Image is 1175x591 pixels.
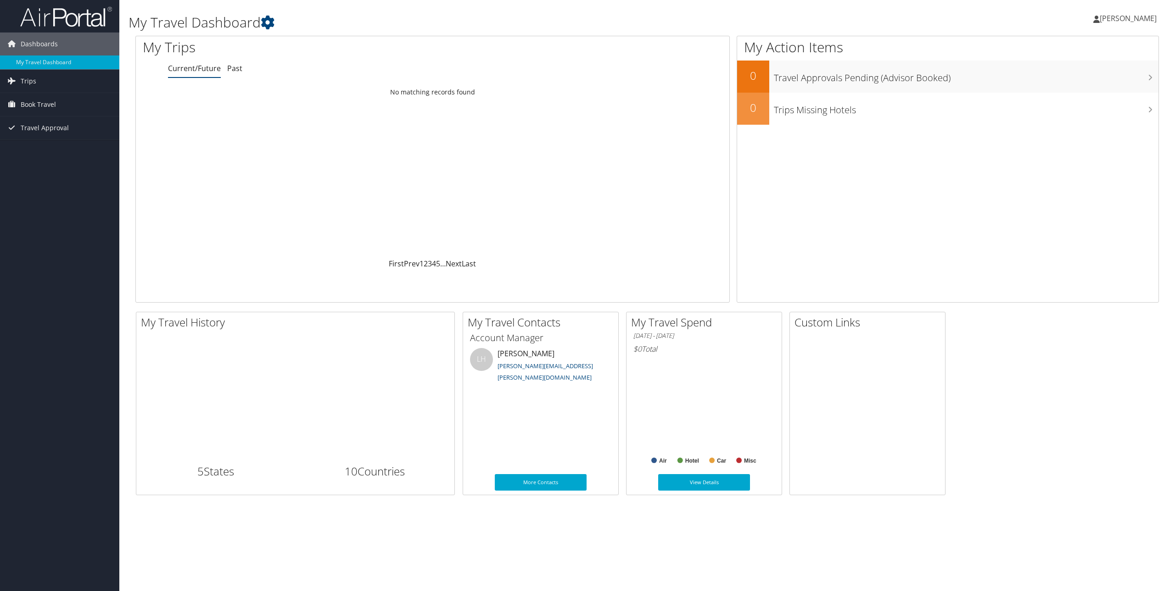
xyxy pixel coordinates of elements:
a: Next [446,259,462,269]
a: [PERSON_NAME] [1093,5,1166,32]
h1: My Action Items [737,38,1158,57]
span: $0 [633,344,642,354]
a: 1 [420,259,424,269]
span: 5 [197,464,204,479]
a: Current/Future [168,63,221,73]
h6: [DATE] - [DATE] [633,331,775,340]
h2: 0 [737,68,769,83]
div: LH [470,348,493,371]
text: Car [717,458,726,464]
a: More Contacts [495,474,587,491]
span: [PERSON_NAME] [1100,13,1157,23]
li: [PERSON_NAME] [465,348,616,386]
h2: 0 [737,100,769,116]
a: Prev [404,259,420,269]
text: Misc [744,458,756,464]
h2: States [143,464,289,479]
span: 10 [345,464,358,479]
a: [PERSON_NAME][EMAIL_ADDRESS][PERSON_NAME][DOMAIN_NAME] [498,362,593,382]
td: No matching records found [136,84,729,100]
a: View Details [658,474,750,491]
a: 4 [432,259,436,269]
a: 5 [436,259,440,269]
a: First [389,259,404,269]
h2: Custom Links [795,315,945,330]
h2: My Travel Contacts [468,315,618,330]
span: Book Travel [21,93,56,116]
h1: My Travel Dashboard [129,13,820,32]
img: airportal-logo.png [20,6,112,28]
h3: Trips Missing Hotels [774,99,1158,116]
span: Trips [21,70,36,93]
text: Air [659,458,667,464]
a: Last [462,259,476,269]
h3: Travel Approvals Pending (Advisor Booked) [774,67,1158,84]
h2: My Travel Spend [631,315,782,330]
span: Dashboards [21,33,58,55]
h2: Countries [302,464,448,479]
a: 3 [428,259,432,269]
text: Hotel [685,458,699,464]
h6: Total [633,344,775,354]
a: 0Trips Missing Hotels [737,93,1158,125]
h2: My Travel History [141,315,454,330]
a: 0Travel Approvals Pending (Advisor Booked) [737,61,1158,93]
h1: My Trips [143,38,475,57]
h3: Account Manager [470,331,611,344]
span: … [440,259,446,269]
a: 2 [424,259,428,269]
span: Travel Approval [21,116,69,139]
a: Past [227,63,242,73]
